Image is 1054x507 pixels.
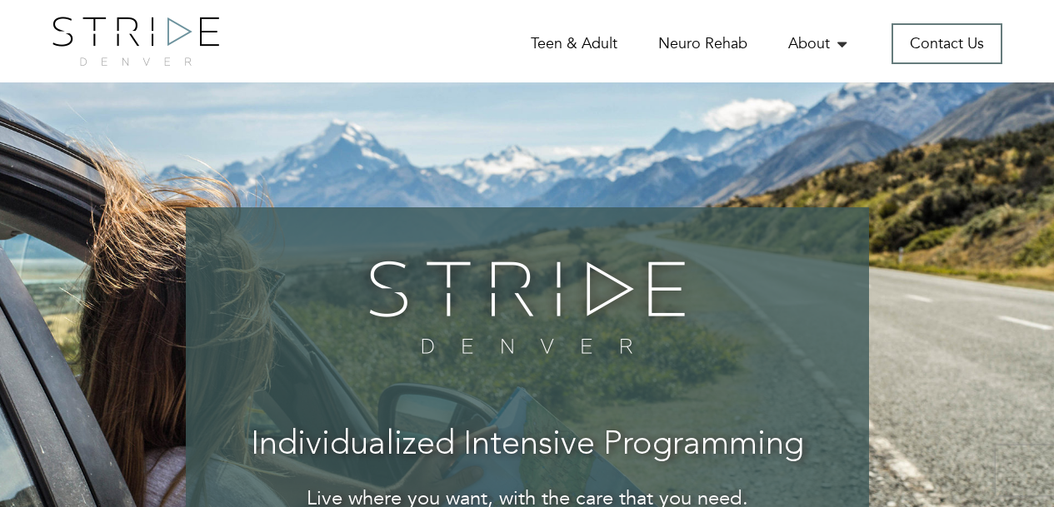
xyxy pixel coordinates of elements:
[788,33,851,54] a: About
[892,23,1002,64] a: Contact Us
[52,17,219,66] img: logo.png
[658,33,747,54] a: Neuro Rehab
[219,427,836,464] h3: Individualized Intensive Programming
[358,249,696,365] img: banner-logo.png
[531,33,617,54] a: Teen & Adult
